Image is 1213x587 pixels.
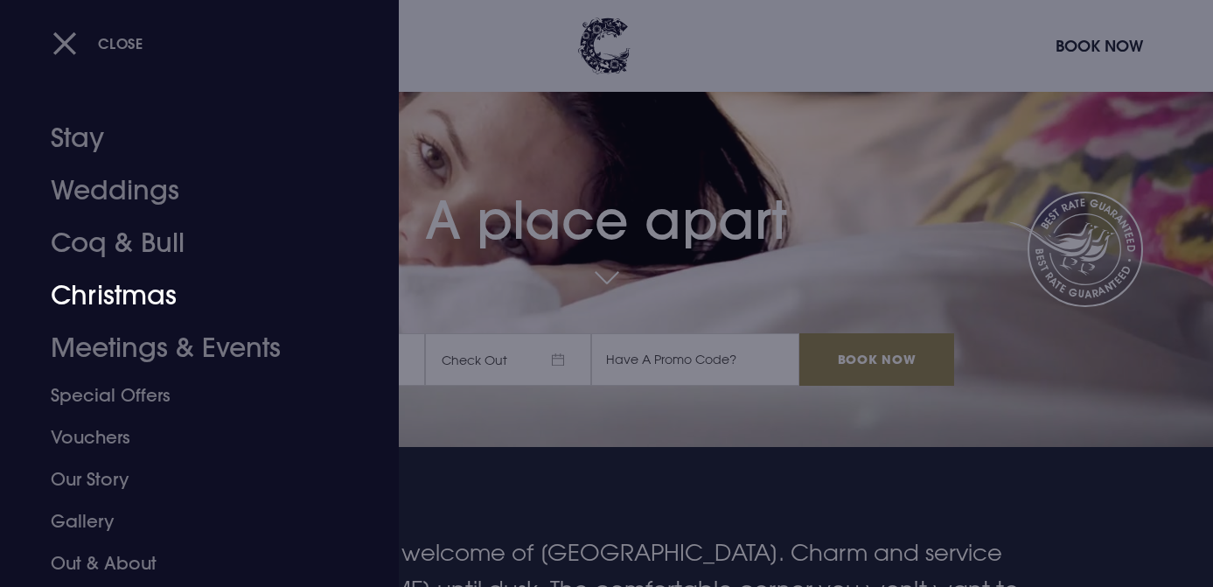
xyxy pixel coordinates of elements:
a: Special Offers [51,374,327,416]
a: Stay [51,112,327,164]
button: Close [52,25,143,61]
a: Weddings [51,164,327,217]
a: Christmas [51,269,327,322]
a: Meetings & Events [51,322,327,374]
a: Coq & Bull [51,217,327,269]
a: Out & About [51,542,327,584]
a: Our Story [51,458,327,500]
a: Vouchers [51,416,327,458]
span: Close [98,34,143,52]
a: Gallery [51,500,327,542]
